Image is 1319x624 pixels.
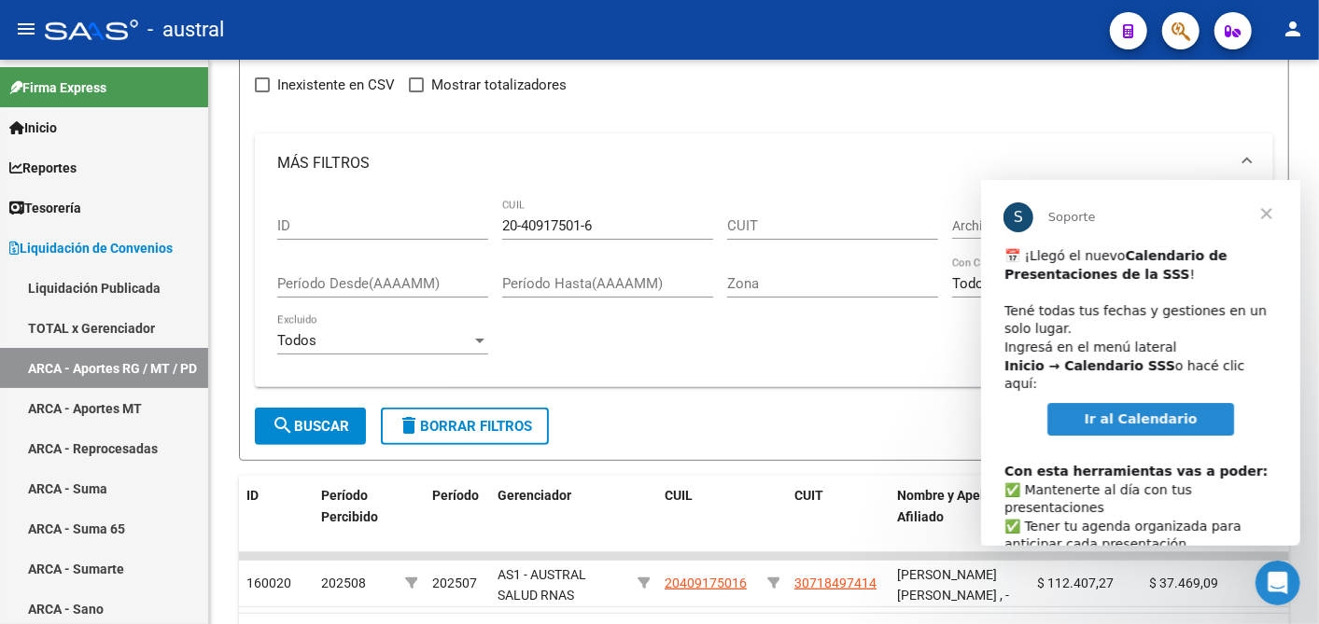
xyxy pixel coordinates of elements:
[314,476,398,558] datatable-header-cell: Período Percibido
[897,488,1006,524] span: Nombre y Apellido Afiliado
[9,158,77,178] span: Reportes
[1282,18,1304,40] mat-icon: person
[321,488,378,524] span: Período Percibido
[255,133,1273,193] mat-expansion-panel-header: MÁS FILTROS
[239,476,314,558] datatable-header-cell: ID
[981,180,1300,546] iframe: Intercom live chat mensaje
[432,488,479,503] span: Período
[277,153,1228,173] mat-panel-title: MÁS FILTROS
[794,488,823,503] span: CUIT
[9,238,173,258] span: Liquidación de Convenios
[398,414,420,437] mat-icon: delete
[952,218,1054,233] span: Archivo CSV CUIT
[890,476,1030,558] datatable-header-cell: Nombre y Apellido Afiliado
[381,408,549,445] button: Borrar Filtros
[665,575,747,590] span: 20409175016
[794,575,877,590] span: 30718497414
[425,476,490,558] datatable-header-cell: Período
[665,488,693,503] span: CUIL
[277,332,316,349] span: Todos
[23,284,287,298] b: Con esta herramientas vas a poder:
[1149,575,1218,590] span: $ 37.469,09
[897,567,1009,603] span: [PERSON_NAME] [PERSON_NAME] , -
[490,476,630,558] datatable-header-cell: Gerenciador
[398,418,532,435] span: Borrar Filtros
[432,575,477,590] span: 202507
[246,575,291,590] span: 160020
[1037,575,1114,590] span: $ 112.407,27
[9,198,81,218] span: Tesorería
[787,476,890,558] datatable-header-cell: CUIT
[9,118,57,138] span: Inicio
[23,264,296,502] div: ​✅ Mantenerte al día con tus presentaciones ✅ Tener tu agenda organizada para anticipar cada pres...
[147,9,224,50] span: - austral
[255,408,366,445] button: Buscar
[277,74,395,96] span: Inexistente en CSV
[9,77,106,98] span: Firma Express
[431,74,567,96] span: Mostrar totalizadores
[498,488,571,503] span: Gerenciador
[246,488,259,503] span: ID
[1256,561,1300,605] iframe: Intercom live chat
[498,567,586,603] span: AS1 - AUSTRAL SALUD RNAS
[255,193,1273,387] div: MÁS FILTROS
[657,476,760,558] datatable-header-cell: CUIL
[321,575,366,590] span: 202508
[272,418,349,435] span: Buscar
[272,414,294,437] mat-icon: search
[15,18,37,40] mat-icon: menu
[952,275,991,292] span: Todos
